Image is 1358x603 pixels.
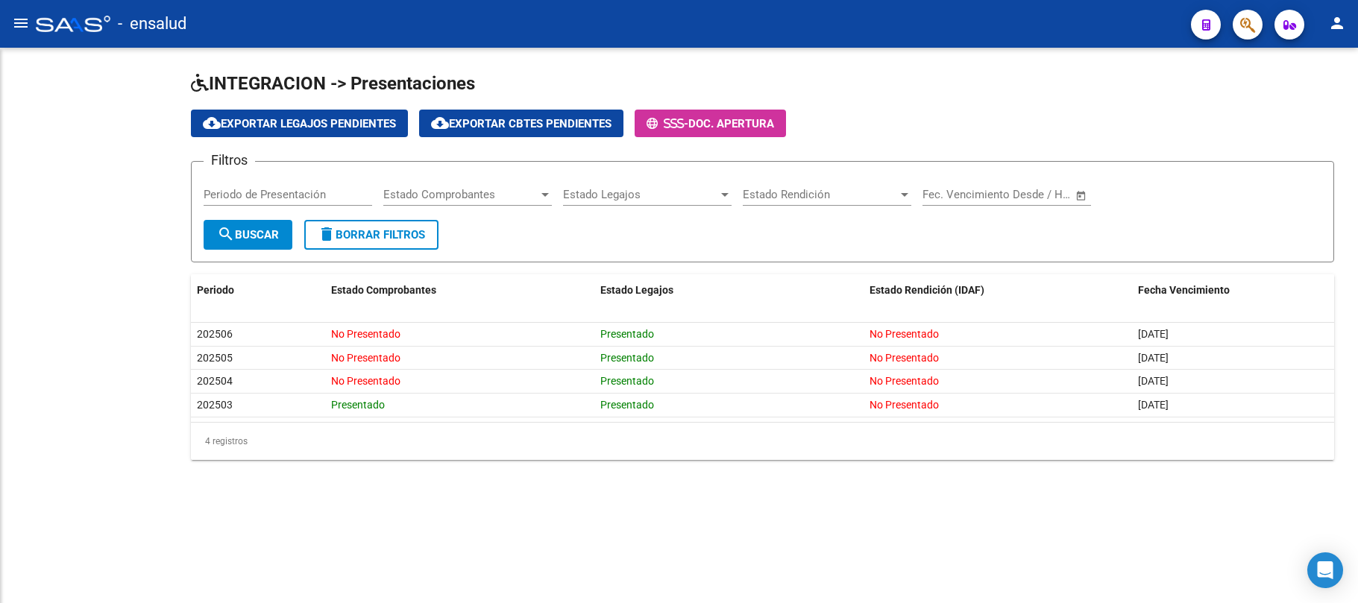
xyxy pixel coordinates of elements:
[984,188,1057,201] input: End date
[197,284,234,296] span: Periodo
[331,352,400,364] span: No Presentado
[600,328,654,340] span: Presentado
[600,375,654,387] span: Presentado
[191,423,1334,460] div: 4 registros
[331,284,436,296] span: Estado Comprobantes
[864,274,1133,306] datatable-header-cell: Estado Rendición (IDAF)
[1132,274,1334,306] datatable-header-cell: Fecha Vencimiento
[325,274,594,306] datatable-header-cell: Estado Comprobantes
[197,399,233,411] span: 202503
[419,110,623,137] button: Exportar Cbtes Pendientes
[204,220,292,250] button: Buscar
[383,188,538,201] span: Estado Comprobantes
[431,117,612,130] span: Exportar Cbtes Pendientes
[594,274,864,306] datatable-header-cell: Estado Legajos
[1138,284,1230,296] span: Fecha Vencimiento
[563,188,718,201] span: Estado Legajos
[870,284,984,296] span: Estado Rendición (IDAF)
[1138,328,1169,340] span: [DATE]
[870,328,939,340] span: No Presentado
[870,399,939,411] span: No Presentado
[870,352,939,364] span: No Presentado
[204,150,255,171] h3: Filtros
[191,110,408,137] button: Exportar Legajos Pendientes
[331,375,400,387] span: No Presentado
[318,225,336,243] mat-icon: delete
[1138,399,1169,411] span: [DATE]
[197,352,233,364] span: 202505
[431,114,449,132] mat-icon: cloud_download
[331,399,385,411] span: Presentado
[217,225,235,243] mat-icon: search
[1138,375,1169,387] span: [DATE]
[12,14,30,32] mat-icon: menu
[191,73,475,94] span: INTEGRACION -> Presentaciones
[635,110,786,137] button: -Doc. Apertura
[600,284,673,296] span: Estado Legajos
[1138,352,1169,364] span: [DATE]
[922,188,971,201] input: Start date
[318,228,425,241] span: Borrar Filtros
[1328,14,1346,32] mat-icon: person
[870,375,939,387] span: No Presentado
[331,328,400,340] span: No Presentado
[203,114,221,132] mat-icon: cloud_download
[197,375,233,387] span: 202504
[600,399,654,411] span: Presentado
[217,228,279,241] span: Buscar
[197,328,233,340] span: 202506
[600,352,654,364] span: Presentado
[688,117,774,130] span: Doc. Apertura
[647,117,688,130] span: -
[203,117,396,130] span: Exportar Legajos Pendientes
[743,188,898,201] span: Estado Rendición
[304,220,438,250] button: Borrar Filtros
[191,274,325,306] datatable-header-cell: Periodo
[1073,187,1090,204] button: Open calendar
[118,7,186,40] span: - ensalud
[1307,552,1343,588] div: Open Intercom Messenger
